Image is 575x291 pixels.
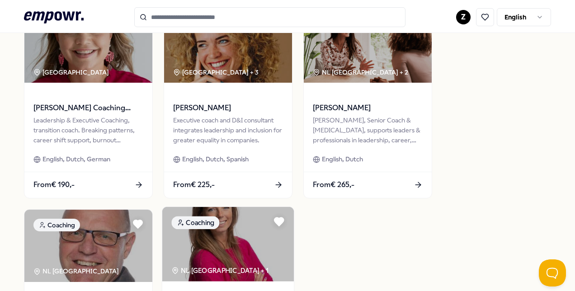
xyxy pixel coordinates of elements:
[33,179,75,191] span: From € 190,-
[33,219,80,231] div: Coaching
[164,10,292,83] img: package image
[33,266,120,276] div: NL [GEOGRAPHIC_DATA]
[456,10,471,24] button: Z
[539,259,566,286] iframe: Help Scout Beacon - Open
[33,115,143,145] div: Leadership & Executive Coaching, transition coach. Breaking patterns, career shift support, burno...
[171,216,219,229] div: Coaching
[24,210,152,282] img: package image
[313,102,423,114] span: [PERSON_NAME]
[313,67,408,77] div: NL [GEOGRAPHIC_DATA] + 2
[173,102,283,114] span: [PERSON_NAME]
[173,115,283,145] div: Executive coach and D&I consultant integrates leadership and inclusion for greater equality in co...
[24,10,153,198] a: package imageCoaching[GEOGRAPHIC_DATA] [PERSON_NAME] Coaching Facilitation TeamsLeadership & Exec...
[42,154,110,164] span: English, Dutch, German
[173,179,215,191] span: From € 225,-
[33,67,110,77] div: [GEOGRAPHIC_DATA]
[33,102,143,114] span: [PERSON_NAME] Coaching Facilitation Teams
[182,154,249,164] span: English, Dutch, Spanish
[173,67,259,77] div: [GEOGRAPHIC_DATA] + 3
[304,10,432,83] img: package image
[313,115,423,145] div: [PERSON_NAME], Senior Coach & [MEDICAL_DATA], supports leaders & professionals in leadership, car...
[322,154,363,164] span: English, Dutch
[313,179,354,191] span: From € 265,-
[164,10,292,198] a: package imageCoaching[GEOGRAPHIC_DATA] + 3[PERSON_NAME]Executive coach and D&I consultant integra...
[162,207,294,282] img: package image
[134,7,405,27] input: Search for products, categories or subcategories
[303,10,432,198] a: package imageCoachingNL [GEOGRAPHIC_DATA] + 2[PERSON_NAME][PERSON_NAME], Senior Coach & [MEDICAL_...
[24,10,152,83] img: package image
[171,265,269,276] div: NL [GEOGRAPHIC_DATA] + 1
